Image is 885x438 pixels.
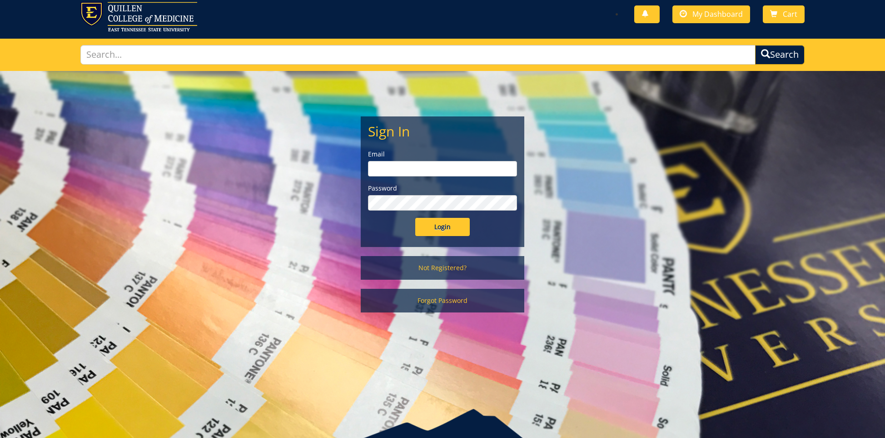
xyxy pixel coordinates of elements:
h2: Sign In [368,124,517,139]
img: ETSU logo [80,2,197,31]
input: Search... [80,45,755,65]
label: Email [368,150,517,159]
a: My Dashboard [672,5,750,23]
button: Search [755,45,805,65]
a: Cart [763,5,805,23]
input: Login [415,218,470,236]
a: Not Registered? [361,256,524,280]
span: Cart [783,9,797,19]
label: Password [368,184,517,193]
span: My Dashboard [692,9,743,19]
a: Forgot Password [361,289,524,312]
